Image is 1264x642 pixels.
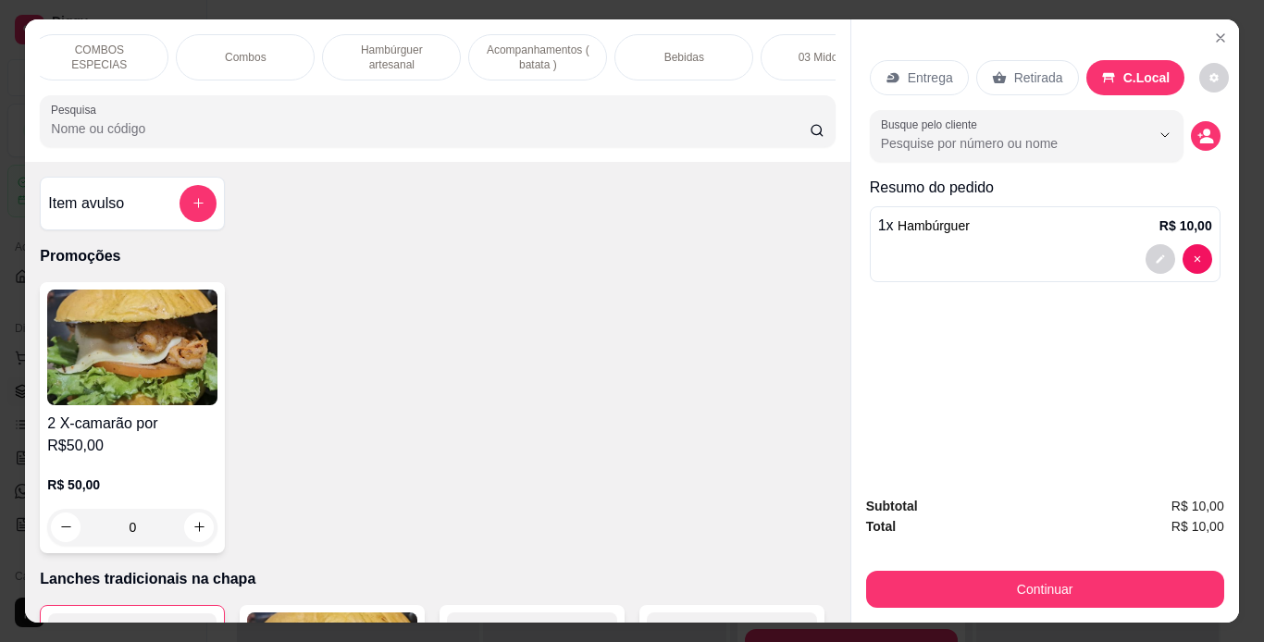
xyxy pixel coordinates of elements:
p: Acompanhamentos ( batata ) [484,43,591,72]
button: decrease-product-quantity [1191,121,1221,151]
p: R$ 50,00 [47,475,217,494]
h4: 2 X-camarão por R$50,00 [47,413,217,457]
p: Retirada [1014,68,1063,87]
label: Busque pelo cliente [881,117,984,132]
button: decrease-product-quantity [1183,244,1212,274]
p: Combos [225,50,266,65]
input: Busque pelo cliente [881,134,1121,153]
p: COMBOS ESPECIAS [45,43,153,72]
p: Bebidas [664,50,704,65]
p: C.Local [1123,68,1171,87]
button: Continuar [866,571,1224,608]
p: Entrega [908,68,953,87]
h4: Item avulso [48,192,124,215]
button: add-separate-item [180,185,217,222]
img: product-image [47,290,217,405]
span: R$ 10,00 [1171,516,1224,537]
p: Hambúrguer artesanal [338,43,445,72]
label: Pesquisa [51,102,103,117]
p: 1 x [878,215,970,237]
span: Hambúrguer [898,218,970,233]
strong: Total [866,519,896,534]
p: 03 Midorya´s [799,50,862,65]
p: R$ 10,00 [1159,216,1212,235]
p: Resumo do pedido [870,177,1221,199]
p: Lanches tradicionais na chapa [40,568,835,590]
p: Promoções [40,245,835,267]
button: Show suggestions [1150,120,1180,150]
button: decrease-product-quantity [1199,63,1229,93]
button: decrease-product-quantity [1146,244,1175,274]
span: R$ 10,00 [1171,496,1224,516]
strong: Subtotal [866,499,918,513]
input: Pesquisa [51,119,810,138]
button: Close [1206,23,1235,53]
